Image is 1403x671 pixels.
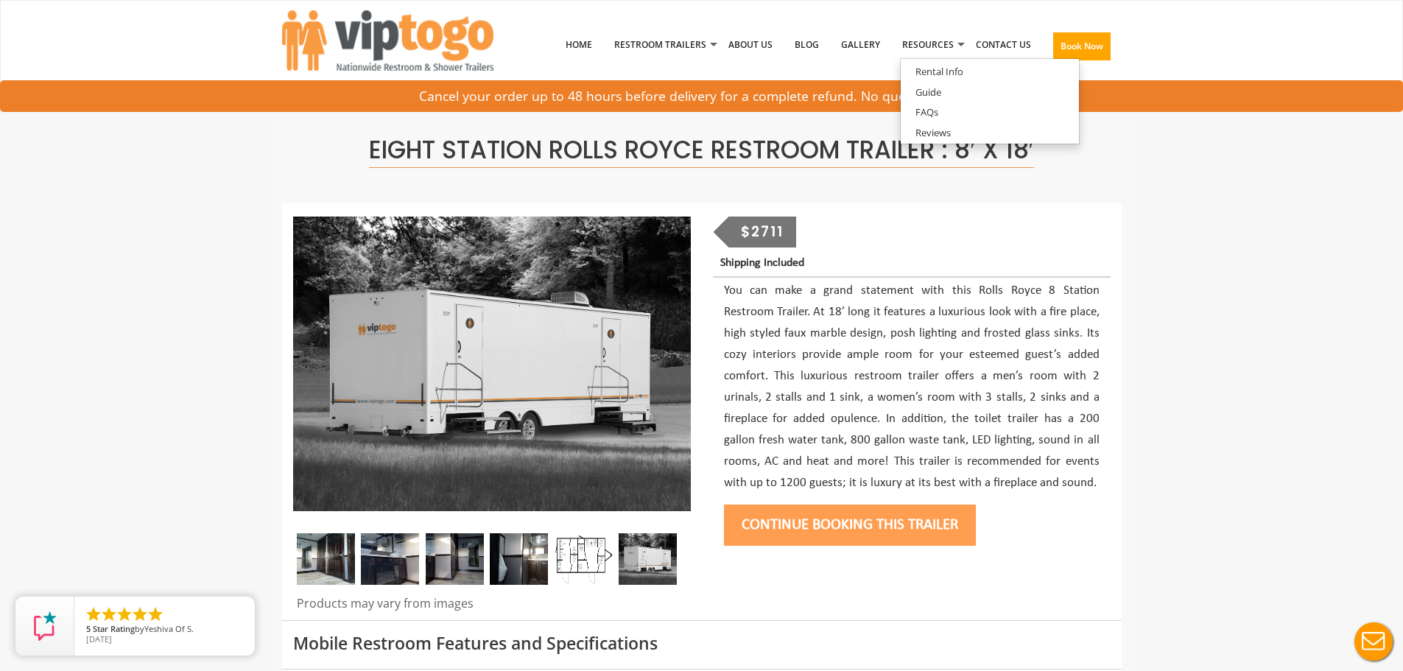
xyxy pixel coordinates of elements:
p: Shipping Included [720,253,1110,273]
button: Continue Booking this trailer [724,505,976,546]
img: Rolls Royce 8 station trailer [297,533,355,585]
div: Products may vary from images [293,595,691,620]
a: Home [555,7,603,83]
button: Book Now [1053,32,1111,60]
button: Live Chat [1344,612,1403,671]
a: Reviews [901,124,966,142]
span: Star Rating [93,623,135,634]
a: Restroom Trailers [603,7,717,83]
span: by [86,625,243,635]
li:  [116,605,133,623]
img: Review Rating [30,611,60,641]
a: Contact Us [965,7,1042,83]
img: Floor Plan of 8 station restroom with sink and toilet [554,533,612,585]
img: Inside of Eight Station Rolls Royce trailer with doors and sinks [426,533,484,585]
li:  [85,605,102,623]
a: About Us [717,7,784,83]
li:  [147,605,164,623]
a: Resources [891,7,965,83]
span: 5 [86,623,91,634]
a: Blog [784,7,830,83]
img: An image of 8 station shower outside view [293,217,691,511]
h3: Mobile Restroom Features and Specifications [293,634,1111,653]
span: Eight Station Rolls Royce Restroom Trailer : 8′ x 18′ [369,133,1033,168]
a: Guide [901,83,956,102]
a: Book Now [1042,7,1122,92]
div: $2711 [728,217,796,247]
li:  [131,605,149,623]
span: [DATE] [86,633,112,644]
img: Inside view of Eight Station Rolls Royce with Sinks and Urinal [490,533,548,585]
img: VIPTOGO [282,10,493,71]
p: You can make a grand statement with this Rolls Royce 8 Station Restroom Trailer. At 18’ long it f... [724,281,1100,493]
img: An Inside view of Eight station Rolls Royce with Two sinks and mirror [361,533,419,585]
a: Gallery [830,7,891,83]
a: Rental Info [901,63,978,81]
span: Yeshiva Of S. [144,623,194,634]
a: FAQs [901,103,953,122]
a: Continue Booking this trailer [724,517,976,533]
li:  [100,605,118,623]
img: An image of 8 station shower outside view [619,533,677,585]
